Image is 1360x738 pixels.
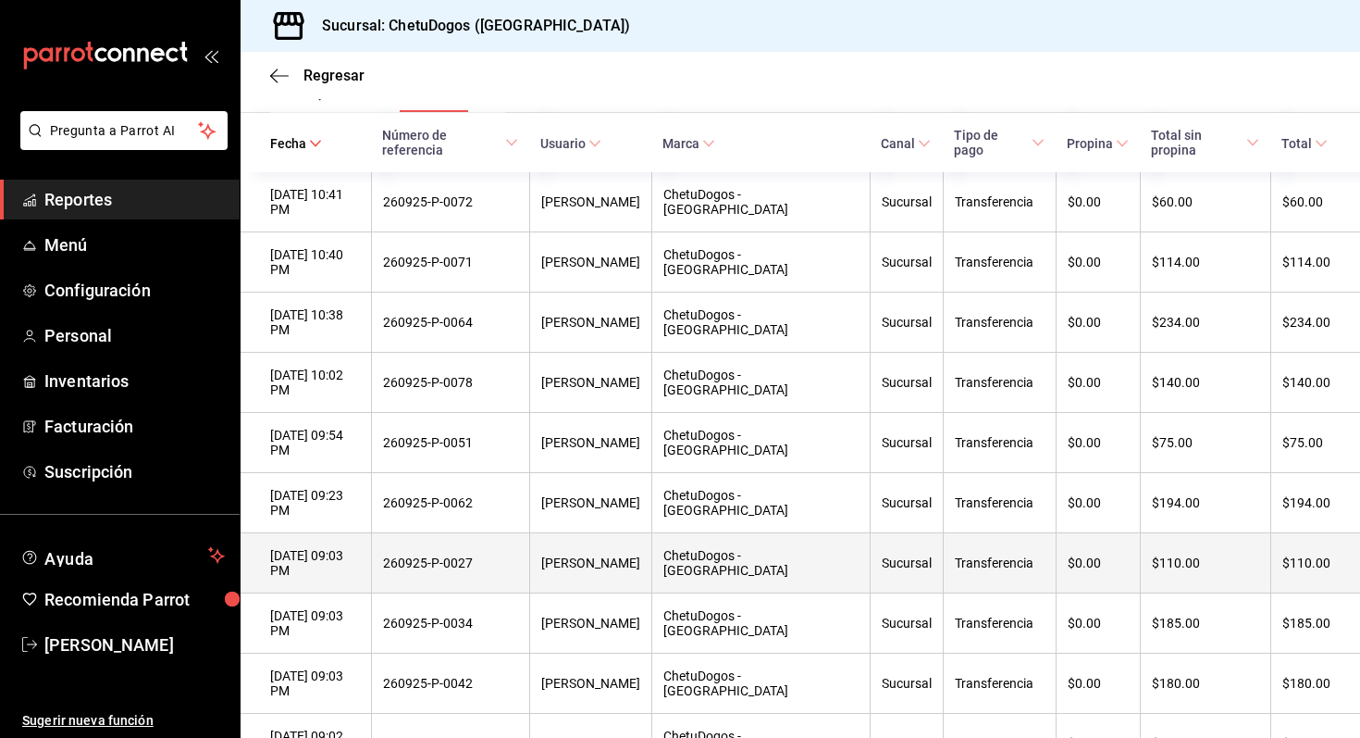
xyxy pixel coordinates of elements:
div: $110.00 [1282,556,1330,570]
div: Sucursal [882,375,932,390]
div: $0.00 [1068,194,1129,209]
div: $0.00 [1068,676,1129,691]
div: $75.00 [1152,435,1259,450]
div: $140.00 [1282,375,1330,390]
h3: Sucursal: ChetuDogos ([GEOGRAPHIC_DATA]) [307,15,630,37]
div: ChetuDogos - [GEOGRAPHIC_DATA] [663,488,859,518]
div: $60.00 [1152,194,1259,209]
div: Transferencia [955,495,1045,510]
div: ChetuDogos - [GEOGRAPHIC_DATA] [663,669,859,698]
span: Pregunta a Parrot AI [50,121,199,141]
div: $0.00 [1068,375,1129,390]
span: Ayuda [44,544,201,567]
div: $0.00 [1068,255,1129,269]
div: 260925-P-0027 [383,556,518,570]
div: Transferencia [955,255,1045,269]
div: ChetuDogos - [GEOGRAPHIC_DATA] [663,368,859,397]
button: open_drawer_menu [204,48,218,63]
span: [PERSON_NAME] [44,632,225,657]
div: $194.00 [1152,495,1259,510]
span: Suscripción [44,459,225,484]
div: Transferencia [955,616,1045,631]
button: Pregunta a Parrot AI [20,111,228,150]
div: $180.00 [1282,676,1330,691]
div: [PERSON_NAME] [541,375,640,390]
div: 260925-P-0071 [383,255,518,269]
span: Menú [44,232,225,257]
span: Reportes [44,187,225,212]
div: $114.00 [1152,255,1259,269]
div: Sucursal [882,435,932,450]
span: Facturación [44,414,225,439]
span: Tipo de pago [954,128,1045,157]
span: Configuración [44,278,225,303]
div: Sucursal [882,255,932,269]
div: $185.00 [1152,616,1259,631]
div: Sucursal [882,495,932,510]
div: [PERSON_NAME] [541,676,640,691]
div: $110.00 [1152,556,1259,570]
div: ChetuDogos - [GEOGRAPHIC_DATA] [663,247,859,277]
span: Usuario [540,136,601,151]
div: $0.00 [1068,556,1129,570]
span: Marca [662,136,715,151]
div: ChetuDogos - [GEOGRAPHIC_DATA] [663,428,859,457]
div: 260925-P-0042 [383,676,518,691]
div: Sucursal [882,315,932,330]
div: 260925-P-0078 [383,375,518,390]
div: Transferencia [955,315,1045,330]
div: Sucursal [882,616,932,631]
div: ChetuDogos - [GEOGRAPHIC_DATA] [663,548,859,578]
div: $185.00 [1282,616,1330,631]
span: Propina [1067,136,1129,151]
div: [PERSON_NAME] [541,556,640,570]
div: ChetuDogos - [GEOGRAPHIC_DATA] [663,307,859,337]
span: Regresar [303,67,365,84]
div: [DATE] 09:03 PM [270,669,360,698]
div: Sucursal [882,556,932,570]
span: Número de referencia [382,128,518,157]
div: $0.00 [1068,616,1129,631]
div: [PERSON_NAME] [541,616,640,631]
div: Transferencia [955,556,1045,570]
div: $0.00 [1068,315,1129,330]
div: 260925-P-0072 [383,194,518,209]
div: Transferencia [955,194,1045,209]
div: [DATE] 09:03 PM [270,548,360,578]
div: $0.00 [1068,495,1129,510]
div: [DATE] 10:38 PM [270,307,360,337]
div: Transferencia [955,375,1045,390]
div: $75.00 [1282,435,1330,450]
div: $60.00 [1282,194,1330,209]
div: 260925-P-0034 [383,616,518,631]
span: Personal [44,323,225,348]
span: Total [1281,136,1328,151]
div: 260925-P-0062 [383,495,518,510]
div: Transferencia [955,435,1045,450]
div: $194.00 [1282,495,1330,510]
div: [PERSON_NAME] [541,194,640,209]
div: Sucursal [882,676,932,691]
div: [DATE] 09:23 PM [270,488,360,518]
div: ChetuDogos - [GEOGRAPHIC_DATA] [663,608,859,638]
span: Fecha [270,136,322,151]
button: Regresar [270,67,365,84]
div: [PERSON_NAME] [541,255,640,269]
a: Pregunta a Parrot AI [13,134,228,154]
div: $0.00 [1068,435,1129,450]
div: [DATE] 09:54 PM [270,428,360,457]
div: $114.00 [1282,255,1330,269]
div: $180.00 [1152,676,1259,691]
div: [DATE] 10:41 PM [270,187,360,217]
div: [DATE] 09:03 PM [270,608,360,638]
div: 260925-P-0051 [383,435,518,450]
div: [PERSON_NAME] [541,495,640,510]
span: Canal [881,136,931,151]
div: [PERSON_NAME] [541,315,640,330]
span: Inventarios [44,369,225,394]
div: ChetuDogos - [GEOGRAPHIC_DATA] [663,187,859,217]
div: $234.00 [1282,315,1330,330]
div: $234.00 [1152,315,1259,330]
div: [DATE] 10:02 PM [270,368,360,397]
div: 260925-P-0064 [383,315,518,330]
